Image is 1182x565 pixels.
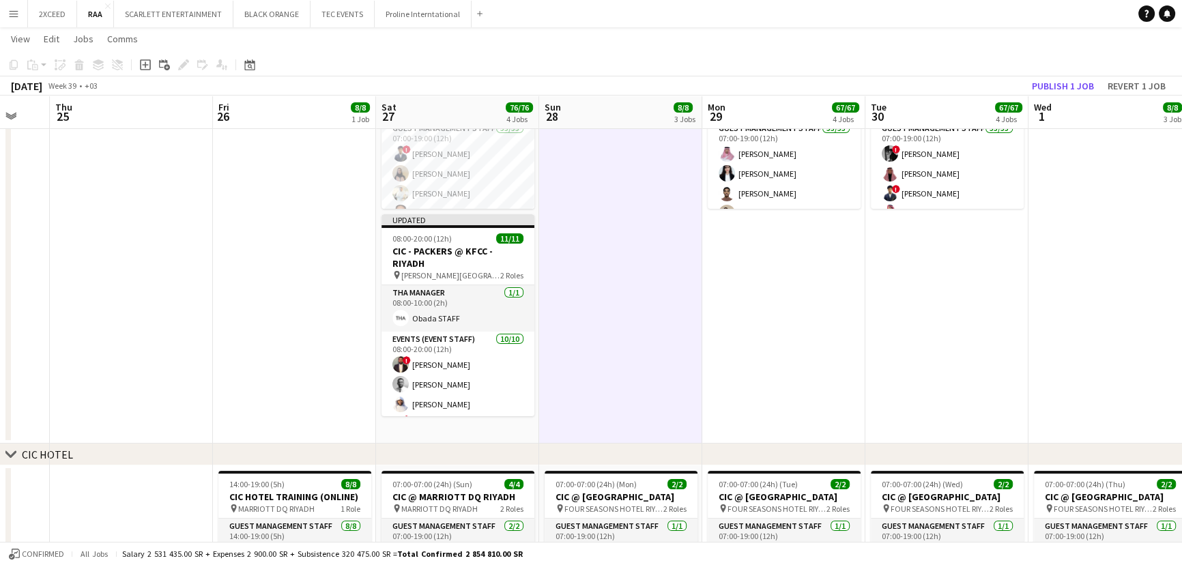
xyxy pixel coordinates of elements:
span: 2/2 [994,479,1013,489]
h3: CIC HOTEL TRAINING (ONLINE) [218,491,371,503]
span: Mon [708,101,725,113]
span: Edit [44,33,59,45]
span: Tue [871,101,886,113]
span: MARRIOTT DQ RIYADH [238,504,315,514]
h3: CIC @ [GEOGRAPHIC_DATA] [545,491,697,503]
span: [PERSON_NAME][GEOGRAPHIC_DATA] - [GEOGRAPHIC_DATA] [401,270,500,280]
span: 2 Roles [500,504,523,514]
span: 2/2 [1157,479,1176,489]
span: Comms [107,33,138,45]
app-card-role: Guest Management Staff1/107:00-19:00 (12h)[PERSON_NAME] Draoui [871,519,1024,565]
span: FOUR SEASONS HOTEL RIYADH [727,504,826,514]
span: 2 Roles [663,504,687,514]
div: 3 Jobs [674,114,695,124]
span: Wed [1034,101,1052,113]
div: [DATE] [11,79,42,93]
div: Updated [381,214,534,225]
h3: CIC @ [GEOGRAPHIC_DATA] [871,491,1024,503]
span: 67/67 [995,102,1022,113]
span: 26 [216,108,229,124]
span: 1 [1032,108,1052,124]
button: 2XCEED [28,1,77,27]
span: 1 Role [341,504,360,514]
h3: CIC @ [GEOGRAPHIC_DATA] [708,491,861,503]
span: 11/11 [496,233,523,244]
span: ! [403,416,411,424]
span: 30 [869,108,886,124]
div: +03 [85,81,98,91]
span: 2/2 [831,479,850,489]
span: Thu [55,101,72,113]
span: 29 [706,108,725,124]
button: Confirmed [7,547,66,562]
span: 07:00-07:00 (24h) (Mon) [556,479,637,489]
app-job-card: Updated08:00-20:00 (12h)11/11CIC - PACKERS @ KFCC - RIYADH [PERSON_NAME][GEOGRAPHIC_DATA] - [GEOG... [381,214,534,416]
button: Revert 1 job [1102,77,1171,95]
app-card-role: Guest Management Staff1/107:00-19:00 (12h)[PERSON_NAME] Draoui [545,519,697,565]
span: 08:00-20:00 (12h) [392,233,452,244]
div: 1 Job [351,114,369,124]
span: 2/2 [667,479,687,489]
app-card-role: Events (Event Staff)10/1008:00-20:00 (12h)![PERSON_NAME][PERSON_NAME][PERSON_NAME]! [381,332,534,560]
button: Publish 1 job [1026,77,1099,95]
h3: CIC - PACKERS @ KFCC - RIYADH [381,245,534,270]
h3: CIC @ MARRIOTT DQ RIYADH [381,491,534,503]
span: ! [403,356,411,364]
span: 76/76 [506,102,533,113]
span: MARRIOTT DQ RIYADH [401,504,478,514]
span: Total Confirmed 2 854 810.00 SR [397,549,523,559]
a: View [5,30,35,48]
span: View [11,33,30,45]
div: Salary 2 531 435.00 SR + Expenses 2 900.00 SR + Subsistence 320 475.00 SR = [122,549,523,559]
span: FOUR SEASONS HOTEL RIYADH [1054,504,1153,514]
span: Sun [545,101,561,113]
button: SCARLETT ENTERTAINMENT [114,1,233,27]
span: 2 Roles [826,504,850,514]
span: 8/8 [341,479,360,489]
span: 67/67 [832,102,859,113]
span: 14:00-19:00 (5h) [229,479,285,489]
button: TEC EVENTS [311,1,375,27]
span: Fri [218,101,229,113]
div: 4 Jobs [996,114,1022,124]
span: 2 Roles [500,270,523,280]
span: ! [892,185,900,193]
div: 4 Jobs [506,114,532,124]
app-card-role: THA Manager1/108:00-10:00 (2h)Obada STAFF [381,285,534,332]
span: 28 [543,108,561,124]
span: 8/8 [674,102,693,113]
span: 2 Roles [1153,504,1176,514]
span: 07:00-07:00 (24h) (Tue) [719,479,798,489]
a: Comms [102,30,143,48]
div: 4 Jobs [833,114,859,124]
span: ! [892,145,900,154]
span: 27 [379,108,397,124]
span: 07:00-07:00 (24h) (Wed) [882,479,963,489]
span: ! [403,145,411,154]
span: Confirmed [22,549,64,559]
button: RAA [77,1,114,27]
button: Proline Interntational [375,1,472,27]
a: Edit [38,30,65,48]
button: BLACK ORANGE [233,1,311,27]
span: Jobs [73,33,93,45]
span: 4/4 [504,479,523,489]
app-card-role: Guest Management Staff1/107:00-19:00 (12h)[PERSON_NAME] Draoui [708,519,861,565]
span: 8/8 [351,102,370,113]
span: 8/8 [1163,102,1182,113]
span: 2 Roles [990,504,1013,514]
div: CIC HOTEL [22,448,73,461]
span: FOUR SEASONS HOTEL RIYADH [891,504,990,514]
span: 07:00-07:00 (24h) (Sun) [392,479,472,489]
span: Week 39 [45,81,79,91]
span: FOUR SEASONS HOTEL RIYADH [564,504,663,514]
span: 07:00-07:00 (24h) (Thu) [1045,479,1125,489]
a: Jobs [68,30,99,48]
span: 25 [53,108,72,124]
span: All jobs [78,549,111,559]
span: Sat [381,101,397,113]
